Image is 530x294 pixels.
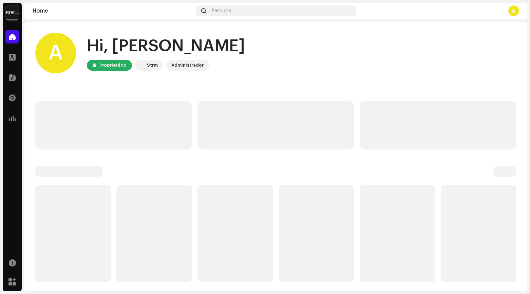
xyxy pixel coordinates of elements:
div: Proprietário [99,61,127,69]
div: Strm [147,61,158,69]
div: Home [33,8,193,14]
div: Hi, [PERSON_NAME] [87,35,245,57]
img: 408b884b-546b-4518-8448-1008f9c76b02 [136,61,144,69]
span: Pesquisa [212,8,231,14]
div: A [35,33,76,73]
div: Administrador [171,61,204,69]
div: A [508,5,519,16]
img: 408b884b-546b-4518-8448-1008f9c76b02 [5,5,19,19]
